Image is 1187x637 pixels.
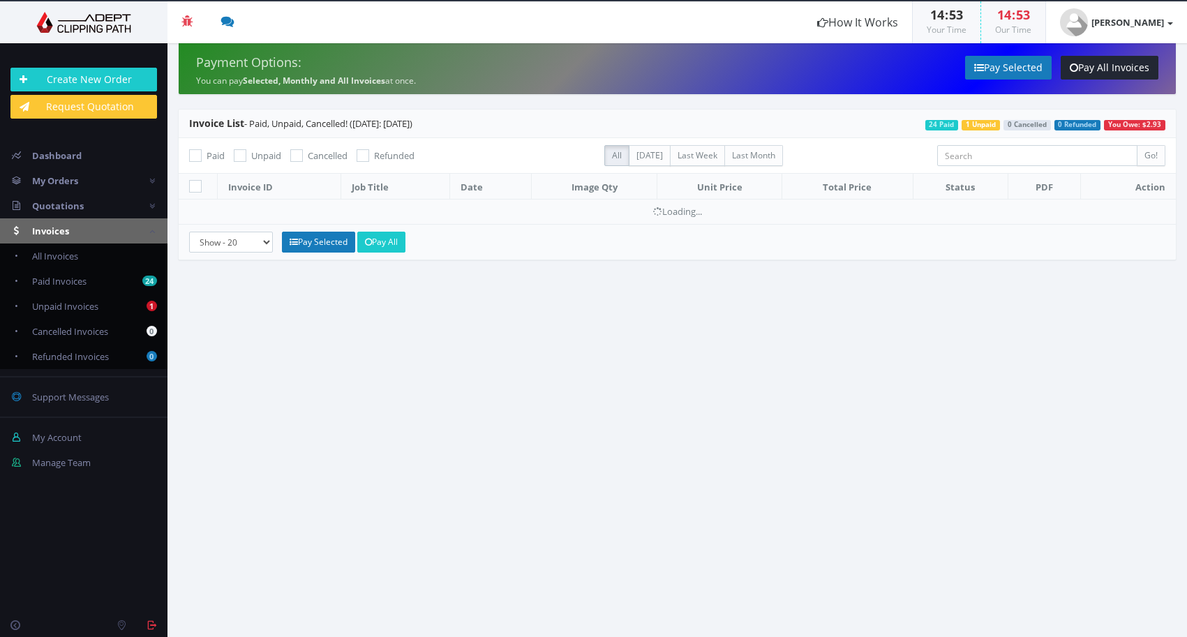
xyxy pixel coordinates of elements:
a: Pay Selected [965,56,1052,80]
a: Request Quotation [10,95,157,119]
a: Pay Selected [282,232,355,253]
a: Create New Order [10,68,157,91]
h4: Payment Options: [196,56,667,70]
span: Unpaid Invoices [32,300,98,313]
input: Search [937,145,1137,166]
span: You Owe: $2.93 [1104,120,1165,130]
span: 1 Unpaid [962,120,1000,130]
label: Last Month [724,145,783,166]
th: Invoice ID [218,174,341,200]
strong: Selected, Monthly and All Invoices [243,75,385,87]
span: 0 Refunded [1054,120,1101,130]
span: My Orders [32,174,78,187]
th: Total Price [782,174,913,200]
b: 24 [142,276,157,286]
a: [PERSON_NAME] [1046,1,1187,43]
label: [DATE] [629,145,671,166]
b: 1 [147,301,157,311]
small: Your Time [927,24,966,36]
span: Unpaid [251,149,281,162]
span: Quotations [32,200,84,212]
span: Manage Team [32,456,91,469]
span: 53 [1016,6,1030,23]
th: Job Title [341,174,449,200]
input: Go! [1137,145,1165,166]
span: All Invoices [32,250,78,262]
th: Date [449,174,531,200]
b: 0 [147,326,157,336]
span: Paid Invoices [32,275,87,287]
img: Adept Graphics [10,12,157,33]
th: Unit Price [657,174,782,200]
span: Cancelled [308,149,348,162]
span: 0 Cancelled [1003,120,1051,130]
th: Status [913,174,1008,200]
small: You can pay at once. [196,75,416,87]
span: Paid [207,149,225,162]
span: Support Messages [32,391,109,403]
span: 14 [997,6,1011,23]
th: Action [1080,174,1176,200]
span: - Paid, Unpaid, Cancelled! ([DATE]: [DATE]) [189,117,412,130]
span: 24 Paid [925,120,959,130]
span: 53 [949,6,963,23]
span: My Account [32,431,82,444]
img: user_default.jpg [1060,8,1088,36]
a: How It Works [803,1,912,43]
label: Last Week [670,145,725,166]
th: Image Qty [532,174,657,200]
span: Refunded [374,149,415,162]
td: Loading... [179,200,1176,224]
strong: [PERSON_NAME] [1091,16,1164,29]
span: 14 [930,6,944,23]
span: Invoice List [189,117,244,130]
span: : [944,6,949,23]
a: Pay All [357,232,405,253]
a: Pay All Invoices [1061,56,1158,80]
span: Dashboard [32,149,82,162]
b: 0 [147,351,157,361]
span: Invoices [32,225,69,237]
span: Cancelled Invoices [32,325,108,338]
th: PDF [1008,174,1080,200]
label: All [604,145,629,166]
span: : [1011,6,1016,23]
small: Our Time [995,24,1031,36]
span: Refunded Invoices [32,350,109,363]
